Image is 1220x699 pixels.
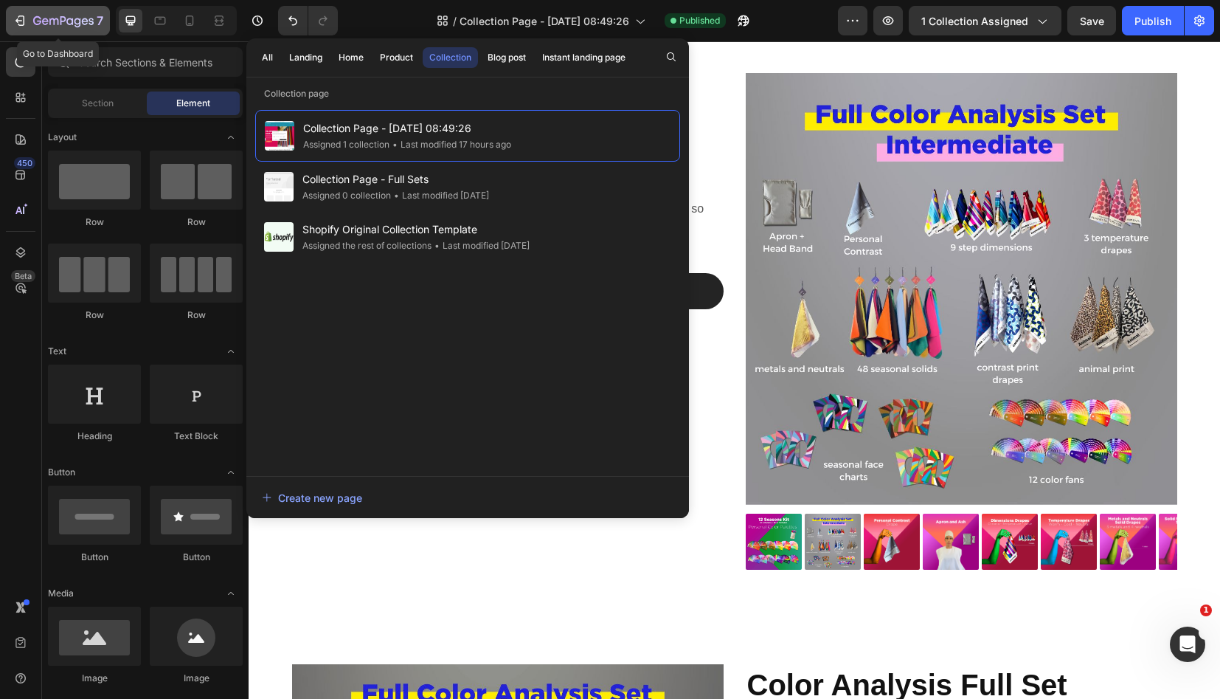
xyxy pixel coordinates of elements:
[453,13,457,29] span: /
[302,238,431,253] div: Assigned the rest of collections
[48,345,66,358] span: Text
[262,490,362,506] div: Create new page
[150,430,243,443] div: Text Block
[303,120,511,137] span: Collection Page - [DATE] 08:49:26
[423,47,478,68] button: Collection
[6,6,110,35] button: 7
[61,316,130,328] strong: View Details
[219,582,243,605] span: Toggle open
[542,51,625,64] div: Instant landing page
[921,13,1028,29] span: 1 collection assigned
[303,137,389,152] div: Assigned 1 collection
[302,221,530,238] span: Shopify Original Collection Template
[429,51,471,64] div: Collection
[249,41,1220,699] iframe: Design area
[48,47,243,77] input: Search Sections & Elements
[14,157,35,169] div: 450
[246,86,689,101] p: Collection page
[44,303,148,342] a: View Details
[460,13,629,29] span: Collection Page - [DATE] 08:49:26
[150,672,243,685] div: Image
[48,309,141,322] div: Row
[1067,6,1116,35] button: Save
[380,51,413,64] div: Product
[186,235,233,253] pre: 5% off
[389,137,511,152] div: Last modified 17 hours ago
[481,47,533,68] button: Blog post
[150,216,243,229] div: Row
[679,14,720,27] span: Published
[262,51,273,64] div: All
[48,672,141,685] div: Image
[255,47,280,68] button: All
[1122,6,1184,35] button: Publish
[373,47,420,68] button: Product
[278,6,338,35] div: Undo/Redo
[265,232,475,268] button: Add to cart
[289,51,322,64] div: Landing
[536,47,632,68] button: Instant landing page
[391,188,489,203] div: Last modified [DATE]
[82,97,114,110] span: Section
[48,587,74,600] span: Media
[219,461,243,484] span: Toggle open
[150,551,243,564] div: Button
[48,216,141,229] div: Row
[219,125,243,149] span: Toggle open
[48,466,75,479] span: Button
[114,232,180,256] div: $1,094.00
[97,12,103,30] p: 7
[1080,15,1104,27] span: Save
[339,51,364,64] div: Home
[302,188,391,203] div: Assigned 0 collection
[261,483,674,512] button: Create new page
[48,430,141,443] div: Heading
[733,472,789,528] img: drapes for color analysis
[283,47,329,68] button: Landing
[332,47,370,68] button: Home
[431,238,530,253] div: Last modified [DATE]
[434,240,440,251] span: •
[150,309,243,322] div: Row
[176,97,210,110] span: Element
[1200,605,1212,616] span: 1
[1170,627,1205,662] iframe: Intercom live chat
[48,131,77,144] span: Layout
[909,6,1061,35] button: 1 collection assigned
[219,340,243,363] span: Toggle open
[253,161,436,173] strong: animal and contrast print drapes
[394,190,399,201] span: •
[11,270,35,282] div: Beta
[48,551,141,564] div: Button
[44,233,109,255] div: $1,039.00
[347,242,409,258] div: Add to cart
[45,131,226,144] strong: Take Your Consultations Further
[302,171,489,188] span: Collection Page - Full Sets
[44,32,475,111] h1: Color Analysis Full Set - Intermediate
[1134,13,1171,29] div: Publish
[488,51,526,64] div: Blog post
[58,159,473,212] p: Includes all Basic tools plus exclusive , so you can evaluate not just color, but also how patter...
[392,139,398,150] span: •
